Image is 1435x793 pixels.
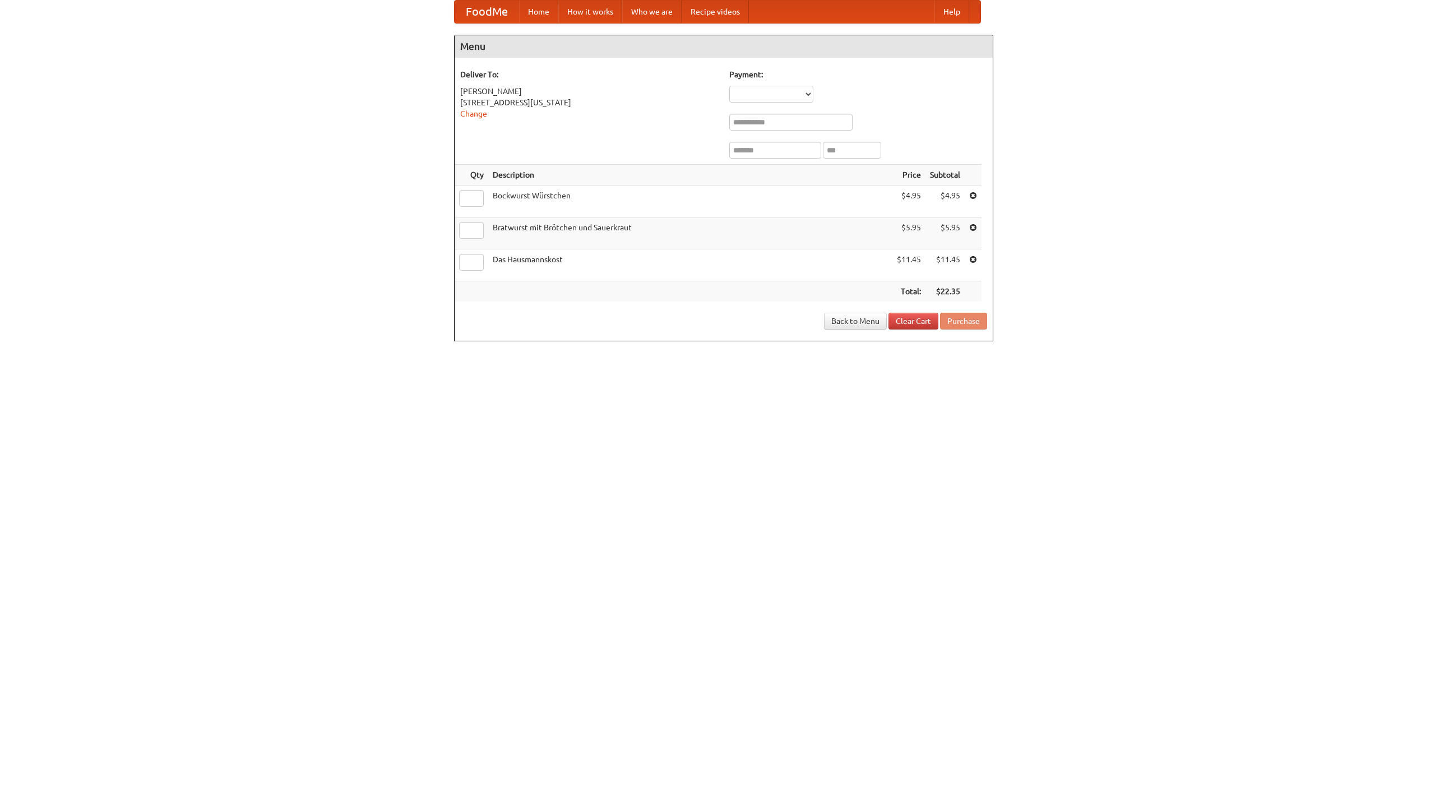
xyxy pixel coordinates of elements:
[488,249,892,281] td: Das Hausmannskost
[824,313,887,330] a: Back to Menu
[925,281,965,302] th: $22.35
[925,165,965,186] th: Subtotal
[682,1,749,23] a: Recipe videos
[460,69,718,80] h5: Deliver To:
[622,1,682,23] a: Who we are
[925,186,965,217] td: $4.95
[519,1,558,23] a: Home
[488,217,892,249] td: Bratwurst mit Brötchen und Sauerkraut
[925,217,965,249] td: $5.95
[892,281,925,302] th: Total:
[888,313,938,330] a: Clear Cart
[729,69,987,80] h5: Payment:
[455,1,519,23] a: FoodMe
[892,249,925,281] td: $11.45
[892,165,925,186] th: Price
[940,313,987,330] button: Purchase
[460,86,718,97] div: [PERSON_NAME]
[455,35,993,58] h4: Menu
[558,1,622,23] a: How it works
[455,165,488,186] th: Qty
[934,1,969,23] a: Help
[488,165,892,186] th: Description
[892,186,925,217] td: $4.95
[460,97,718,108] div: [STREET_ADDRESS][US_STATE]
[460,109,487,118] a: Change
[488,186,892,217] td: Bockwurst Würstchen
[892,217,925,249] td: $5.95
[925,249,965,281] td: $11.45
